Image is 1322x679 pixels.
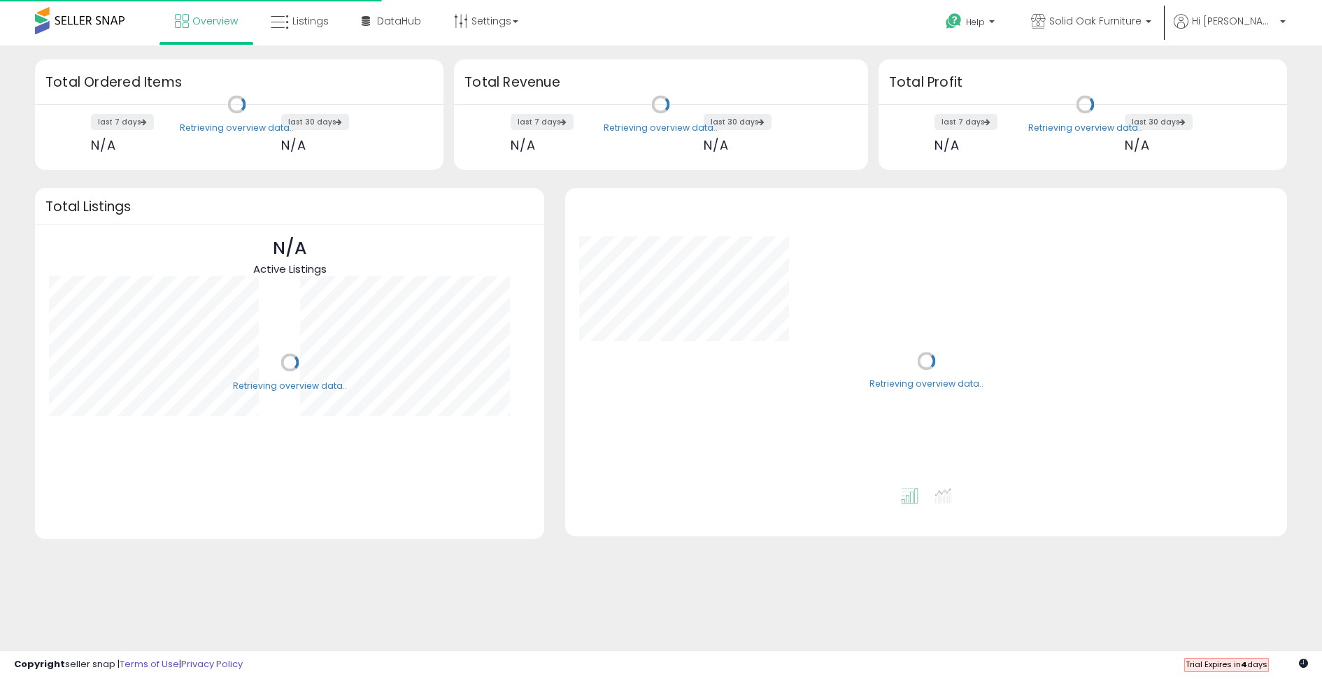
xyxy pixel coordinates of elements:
div: Retrieving overview data.. [233,380,347,392]
a: Hi [PERSON_NAME] [1174,14,1286,45]
div: Retrieving overview data.. [180,122,294,134]
i: Get Help [945,13,962,30]
div: Retrieving overview data.. [604,122,718,134]
span: DataHub [377,14,421,28]
span: Overview [192,14,238,28]
span: Solid Oak Furniture [1049,14,1142,28]
div: Retrieving overview data.. [1028,122,1142,134]
span: Hi [PERSON_NAME] [1192,14,1276,28]
span: Help [966,16,985,28]
a: Help [934,2,1009,45]
span: Listings [292,14,329,28]
div: Retrieving overview data.. [869,378,983,391]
